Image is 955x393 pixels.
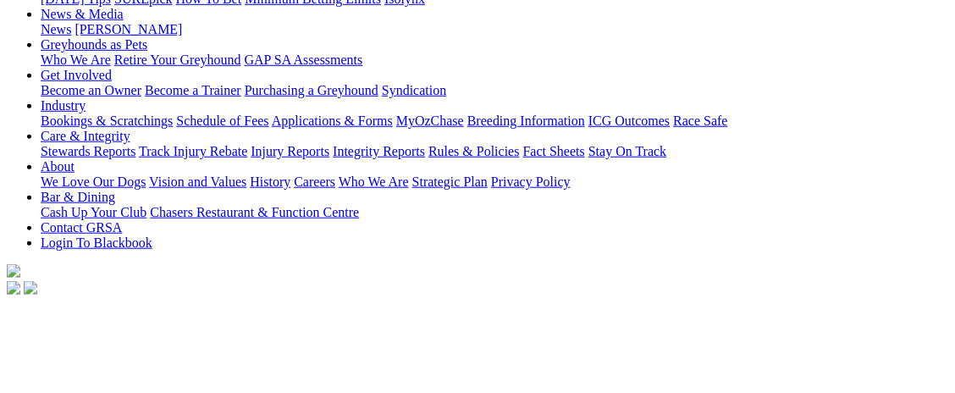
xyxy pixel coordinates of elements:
[41,98,86,113] a: Industry
[333,144,425,158] a: Integrity Reports
[114,53,241,67] a: Retire Your Greyhound
[139,144,247,158] a: Track Injury Rebate
[294,174,335,189] a: Careers
[467,113,585,128] a: Breeding Information
[245,83,378,97] a: Purchasing a Greyhound
[41,220,122,235] a: Contact GRSA
[41,144,948,159] div: Care & Integrity
[41,129,130,143] a: Care & Integrity
[41,144,135,158] a: Stewards Reports
[149,174,246,189] a: Vision and Values
[382,83,446,97] a: Syndication
[41,174,948,190] div: About
[41,113,173,128] a: Bookings & Scratchings
[41,159,75,174] a: About
[272,113,393,128] a: Applications & Forms
[588,144,666,158] a: Stay On Track
[41,205,948,220] div: Bar & Dining
[41,83,948,98] div: Get Involved
[396,113,464,128] a: MyOzChase
[24,281,37,295] img: twitter.svg
[41,22,71,36] a: News
[250,174,290,189] a: History
[673,113,727,128] a: Race Safe
[7,281,20,295] img: facebook.svg
[41,113,948,129] div: Industry
[41,174,146,189] a: We Love Our Dogs
[412,174,488,189] a: Strategic Plan
[523,144,585,158] a: Fact Sheets
[75,22,182,36] a: [PERSON_NAME]
[41,83,141,97] a: Become an Owner
[588,113,670,128] a: ICG Outcomes
[176,113,268,128] a: Schedule of Fees
[41,53,111,67] a: Who We Are
[150,205,359,219] a: Chasers Restaurant & Function Centre
[41,190,115,204] a: Bar & Dining
[339,174,409,189] a: Who We Are
[41,22,948,37] div: News & Media
[145,83,241,97] a: Become a Trainer
[251,144,329,158] a: Injury Reports
[428,144,520,158] a: Rules & Policies
[41,205,146,219] a: Cash Up Your Club
[245,53,363,67] a: GAP SA Assessments
[491,174,571,189] a: Privacy Policy
[7,264,20,278] img: logo-grsa-white.png
[41,235,152,250] a: Login To Blackbook
[41,68,112,82] a: Get Involved
[41,53,948,68] div: Greyhounds as Pets
[41,37,147,52] a: Greyhounds as Pets
[41,7,124,21] a: News & Media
